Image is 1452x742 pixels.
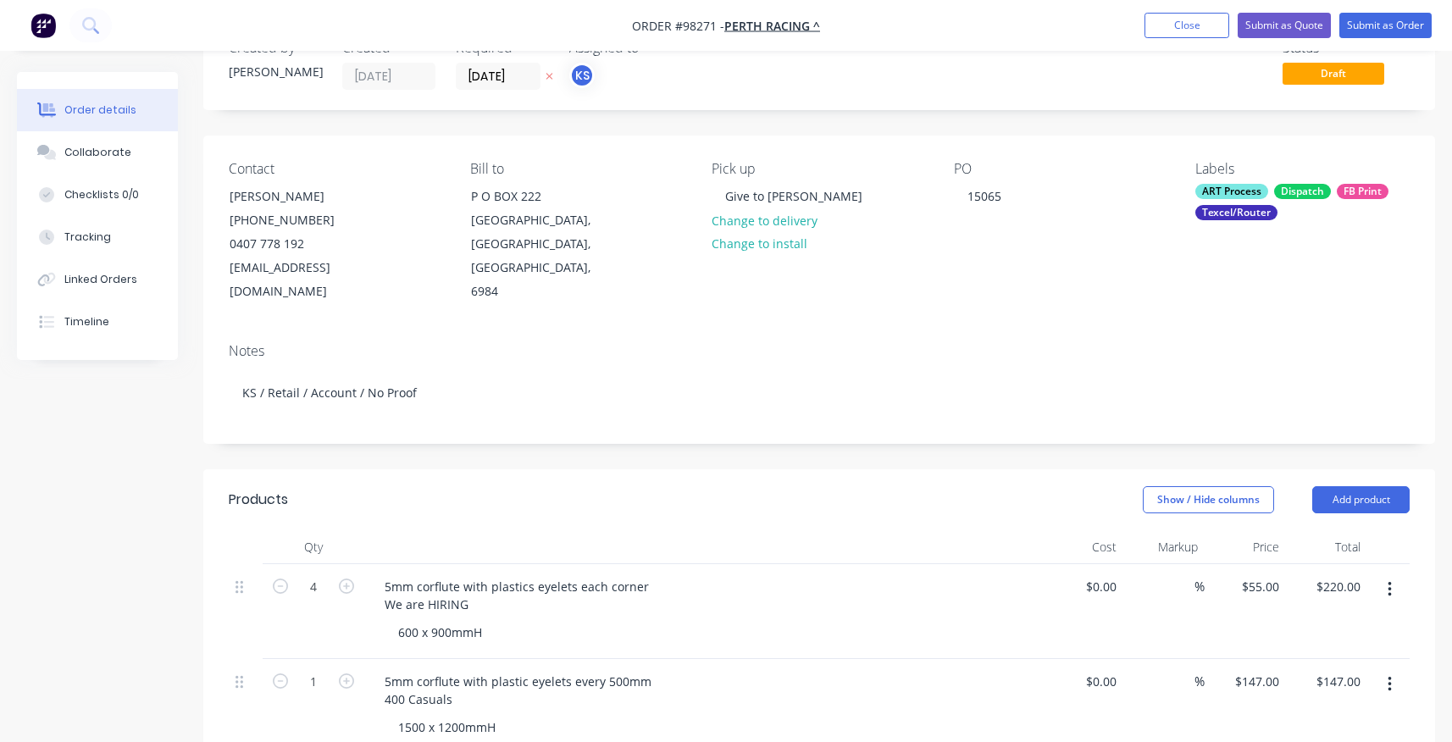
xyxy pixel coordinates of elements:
[230,185,370,208] div: [PERSON_NAME]
[229,367,1410,418] div: KS / Retail / Account / No Proof
[1143,486,1274,513] button: Show / Hide columns
[1123,530,1205,564] div: Markup
[230,208,370,232] div: [PHONE_NUMBER]
[385,715,509,739] div: 1500 x 1200mmH
[215,184,385,304] div: [PERSON_NAME][PHONE_NUMBER]0407 778 192[EMAIL_ADDRESS][DOMAIN_NAME]
[954,161,1168,177] div: PO
[64,187,139,202] div: Checklists 0/0
[702,208,826,231] button: Change to delivery
[1205,530,1286,564] div: Price
[229,161,443,177] div: Contact
[371,669,665,712] div: 5mm corflute with plastic eyelets every 500mm 400 Casuals
[471,208,612,303] div: [GEOGRAPHIC_DATA], [GEOGRAPHIC_DATA], [GEOGRAPHIC_DATA], 6984
[17,89,178,131] button: Order details
[30,13,56,38] img: Factory
[1195,161,1410,177] div: Labels
[17,216,178,258] button: Tracking
[1337,184,1388,199] div: FB Print
[471,185,612,208] div: P O BOX 222
[385,620,496,645] div: 600 x 900mmH
[702,232,816,255] button: Change to install
[724,18,820,34] a: Perth Racing ^
[456,40,549,56] div: Required
[569,40,739,56] div: Assigned to
[230,256,370,303] div: [EMAIL_ADDRESS][DOMAIN_NAME]
[263,530,364,564] div: Qty
[632,18,724,34] span: Order #98271 -
[371,574,662,617] div: 5mm corflute with plastics eyelets each corner We are HIRING
[229,40,322,56] div: Created by
[1144,13,1229,38] button: Close
[229,63,322,80] div: [PERSON_NAME]
[1194,672,1205,691] span: %
[17,301,178,343] button: Timeline
[64,272,137,287] div: Linked Orders
[229,343,1410,359] div: Notes
[457,184,626,304] div: P O BOX 222[GEOGRAPHIC_DATA], [GEOGRAPHIC_DATA], [GEOGRAPHIC_DATA], 6984
[1042,530,1123,564] div: Cost
[569,63,595,88] button: KS
[17,174,178,216] button: Checklists 0/0
[64,145,131,160] div: Collaborate
[230,232,370,256] div: 0407 778 192
[64,314,109,329] div: Timeline
[954,184,1015,208] div: 15065
[712,161,926,177] div: Pick up
[64,230,111,245] div: Tracking
[17,131,178,174] button: Collaborate
[17,258,178,301] button: Linked Orders
[1312,486,1410,513] button: Add product
[1274,184,1331,199] div: Dispatch
[470,161,684,177] div: Bill to
[1283,63,1384,84] span: Draft
[64,102,136,118] div: Order details
[1195,184,1268,199] div: ART Process
[712,184,876,208] div: Give to [PERSON_NAME]
[1238,13,1331,38] button: Submit as Quote
[1194,577,1205,596] span: %
[1339,13,1432,38] button: Submit as Order
[1286,530,1367,564] div: Total
[1195,205,1277,220] div: Texcel/Router
[1283,40,1410,56] div: Status
[342,40,435,56] div: Created
[229,490,288,510] div: Products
